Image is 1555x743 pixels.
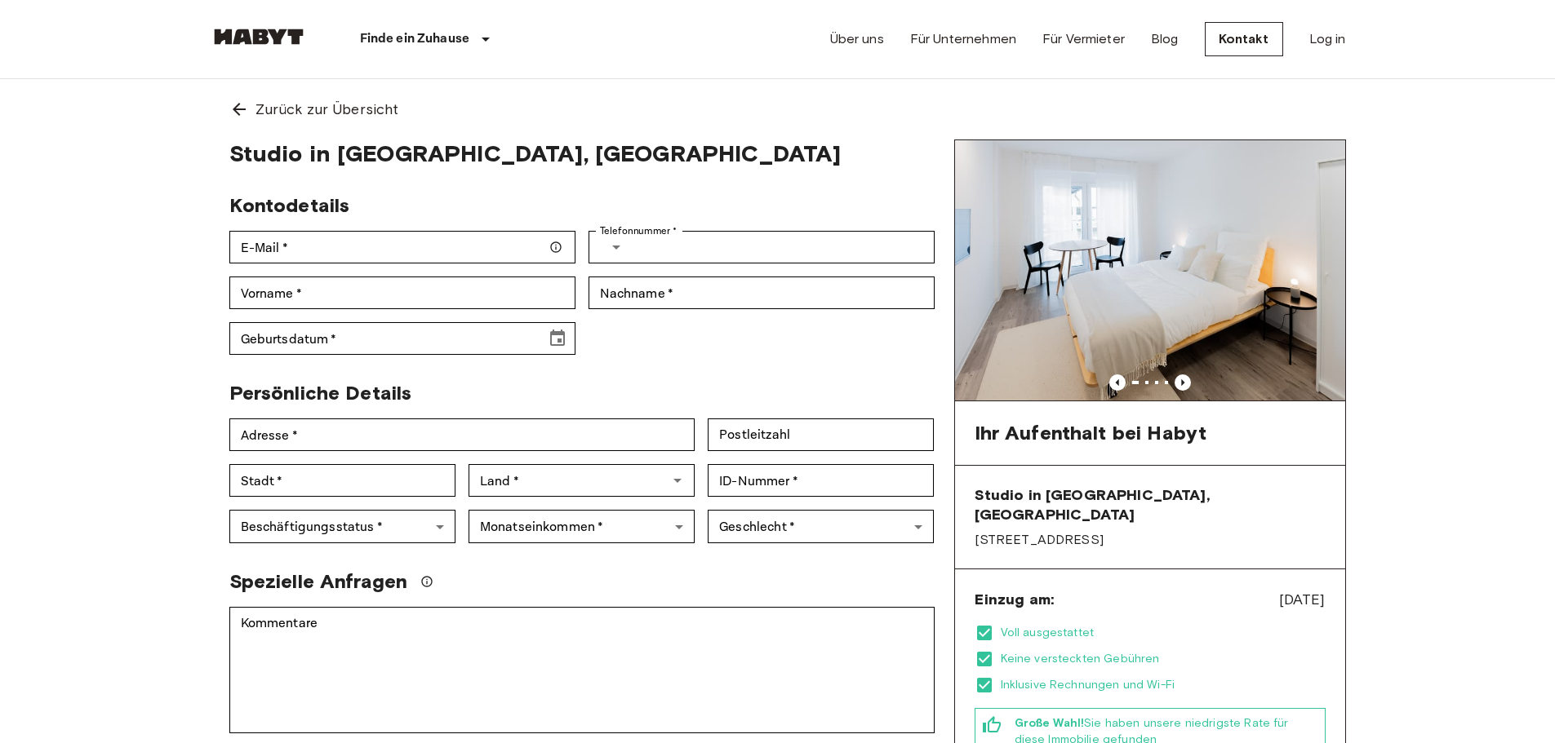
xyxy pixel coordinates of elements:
[229,607,935,733] div: Kommentare
[589,276,935,309] div: Nachname
[1279,589,1326,610] span: [DATE]
[1175,374,1191,391] button: Previous image
[549,241,562,254] svg: Stellen Sie sicher, dass Ihre E-Mail-Adresse korrekt ist — wir senden Ihre Buchungsdetails dorthin.
[1151,29,1179,49] a: Blog
[975,590,1055,609] span: Einzug am:
[708,418,934,451] div: Postleitzahl
[255,99,399,120] span: Zurück zur Übersicht
[975,531,1326,549] span: [STREET_ADDRESS]
[360,29,470,49] p: Finde ein Zuhause
[1001,651,1326,667] span: Keine versteckten Gebühren
[1001,677,1326,693] span: Inklusive Rechnungen und Wi-Fi
[1205,22,1283,56] a: Kontakt
[708,464,934,497] div: ID-Nummer
[1015,716,1085,730] b: Große Wahl!
[600,223,677,238] label: Telefonnummer
[910,29,1016,49] a: Für Unternehmen
[420,575,433,588] svg: Wir werden unser Bestes tun, um Ihre Anfrage zu erfüllen, aber bitte beachten Sie, dass wir Ihre ...
[229,418,695,451] div: Adresse
[541,322,574,355] button: Choose date
[229,381,412,405] span: Persönliche Details
[229,569,408,594] span: Spezielle Anfragen
[830,29,884,49] a: Über uns
[1001,625,1326,641] span: Voll ausgestattet
[210,79,1346,139] a: Zurück zur Übersicht
[955,140,1345,400] img: Marketing picture of unit DE-04-001-015-01H
[229,139,935,167] span: Studio in [GEOGRAPHIC_DATA], [GEOGRAPHIC_DATA]
[1109,374,1126,391] button: Previous image
[210,29,308,45] img: Habyt
[229,193,350,217] span: Kontodetails
[975,421,1207,445] span: Ihr Aufenthalt bei Habyt
[1042,29,1125,49] a: Für Vermieter
[229,464,455,497] div: Stadt
[229,276,575,309] div: Vorname
[600,231,633,263] button: Select country
[975,485,1326,524] span: Studio in [GEOGRAPHIC_DATA], [GEOGRAPHIC_DATA]
[1309,29,1346,49] a: Log in
[666,469,689,492] button: Open
[229,231,575,263] div: E-Mail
